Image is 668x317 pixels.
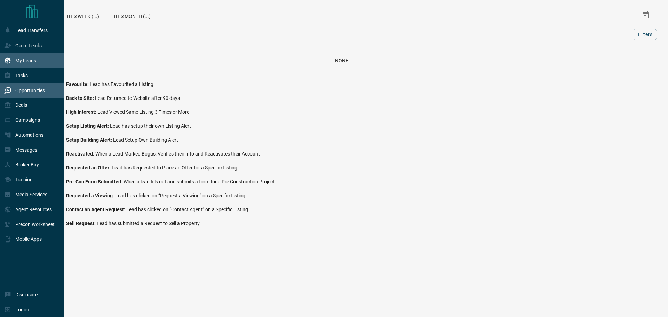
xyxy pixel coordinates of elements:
span: High Interest [66,109,97,115]
span: Pre-Con Form Submitted [66,179,124,184]
div: None [32,58,651,63]
div: This Month (...) [106,7,158,24]
span: Sell Request [66,221,97,226]
span: Lead has setup their own Listing Alert [110,123,191,129]
div: This Week (...) [59,7,106,24]
span: Lead has submitted a Request to Sell a Property [97,221,200,226]
button: Select Date Range [637,7,654,24]
span: Lead has clicked on “Contact Agent” on a Specific Listing [126,207,248,212]
span: Back to Site [66,95,95,101]
span: Lead has Favourited a Listing [90,81,153,87]
span: Lead has Requested to Place an Offer for a Specific Listing [112,165,237,171]
button: Filters [634,29,657,40]
span: Requested an Offer [66,165,112,171]
span: Contact an Agent Request [66,207,126,212]
span: When a lead fills out and submits a form for a Pre Construction Project [124,179,275,184]
span: Requested a Viewing [66,193,115,198]
span: Reactivated [66,151,95,157]
span: Setup Listing Alert [66,123,110,129]
span: Lead has clicked on “Request a Viewing” on a Specific Listing [115,193,245,198]
span: Lead Viewed Same Listing 3 Times or More [97,109,189,115]
span: Setup Building Alert [66,137,113,143]
span: When a Lead Marked Bogus, Verifies their Info and Reactivates their Account [95,151,260,157]
span: Lead Returned to Website after 90 days [95,95,180,101]
span: Favourite [66,81,90,87]
span: Lead Setup Own Building Alert [113,137,178,143]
